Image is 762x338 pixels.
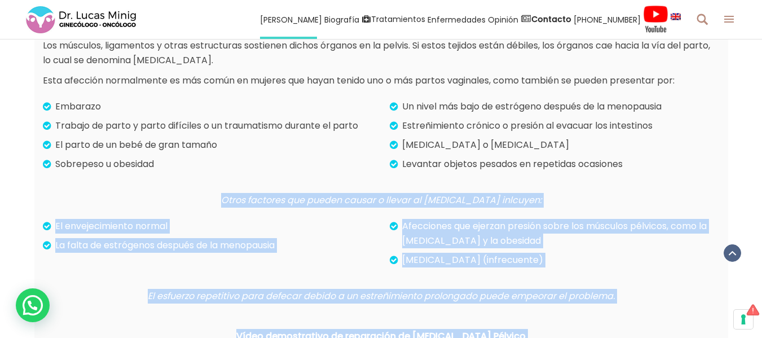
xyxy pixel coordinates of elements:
[46,138,372,152] p: El parto de un bebé de gran tamaño
[46,238,372,253] p: La falta de estrógenos después de la menopausia
[393,118,719,133] p: Estreñimiento crónico o presión al evacuar los intestinos
[393,219,719,248] p: Afecciones que ejerzan presión sobre los músculos pélvicos, como la [MEDICAL_DATA] y la obesidad
[46,157,372,172] p: Sobrepeso u obesidad
[43,38,720,68] p: Los músculos, ligamentos y otras estructuras sostienen dichos órganos en la pelvis. Si estos teji...
[371,13,425,26] span: Tratamientos
[671,13,681,20] img: language english
[488,13,518,26] span: Opinión
[393,99,719,114] p: Un nivel más bajo de estrógeno después de la menopausia
[43,73,720,88] p: Esta afección normalmente es más común en mujeres que hayan tenido uno o más partos vaginales, co...
[574,13,641,26] span: [PHONE_NUMBER]
[643,5,668,33] img: Videos Youtube Ginecología
[393,138,719,152] p: [MEDICAL_DATA] o [MEDICAL_DATA]
[46,118,372,133] p: Trabajo de parto y parto difíciles o un traumatismo durante el parto
[46,219,372,234] p: El envejecimiento normal
[531,14,571,25] strong: Contacto
[260,13,322,26] span: [PERSON_NAME]
[221,194,541,207] em: Otros factores que pueden causar o llevar al [MEDICAL_DATA] inlcuyen:
[148,289,615,302] em: El esfuerzo repetitivo para defecar debido a un estreñimiento prolongado puede empeorar el problema.
[393,157,719,172] p: Levantar objetos pesados en repetidas ocasiones
[428,13,486,26] span: Enfermedades
[393,253,719,267] p: [MEDICAL_DATA] (infrecuente)
[46,99,372,114] p: Embarazo
[324,13,359,26] span: Biografía
[16,288,50,322] div: WhatsApp contact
